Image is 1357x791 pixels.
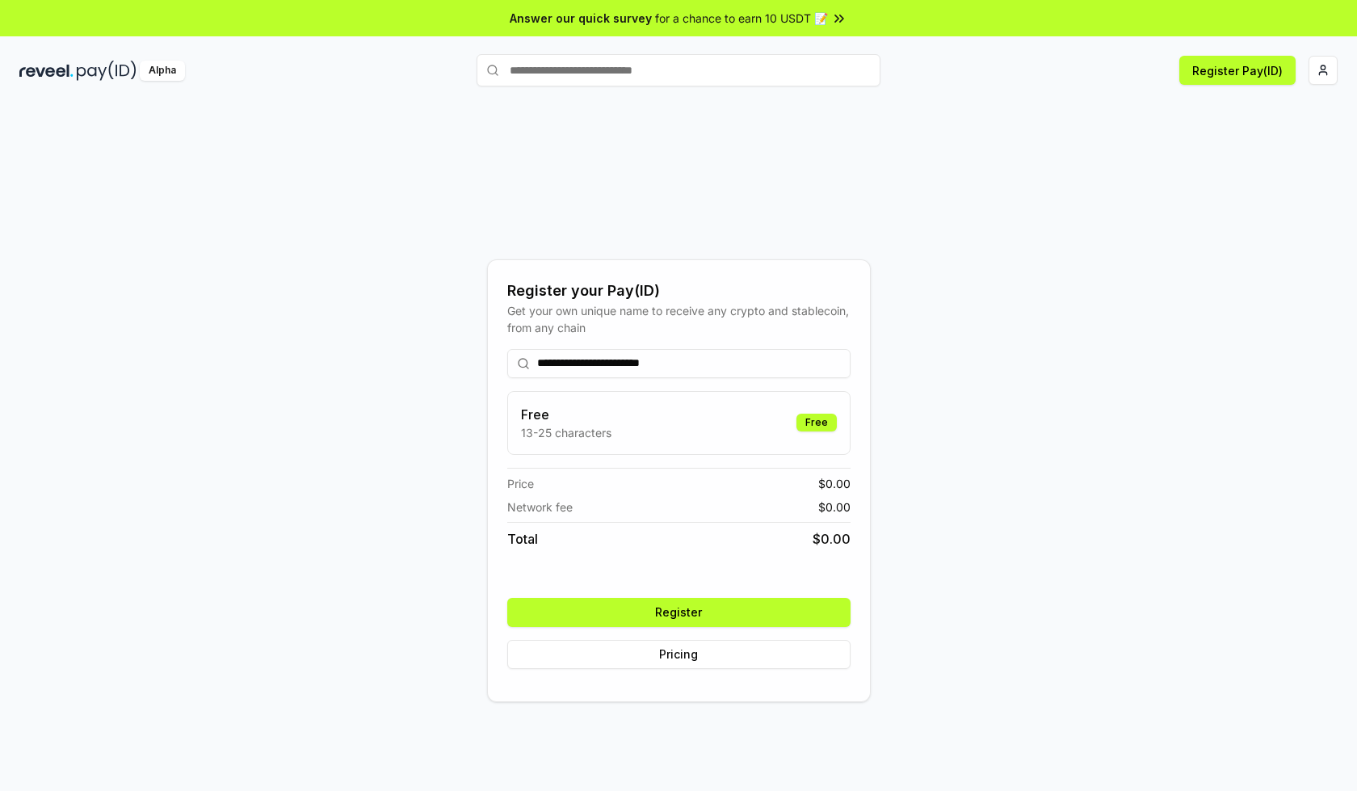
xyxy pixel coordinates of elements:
img: reveel_dark [19,61,74,81]
button: Register [507,598,851,627]
img: pay_id [77,61,137,81]
button: Pricing [507,640,851,669]
button: Register Pay(ID) [1179,56,1296,85]
div: Register your Pay(ID) [507,280,851,302]
span: $ 0.00 [818,499,851,515]
span: Price [507,475,534,492]
span: $ 0.00 [818,475,851,492]
div: Free [796,414,837,431]
span: Total [507,529,538,549]
span: $ 0.00 [813,529,851,549]
h3: Free [521,405,611,424]
span: Answer our quick survey [510,10,652,27]
span: for a chance to earn 10 USDT 📝 [655,10,828,27]
div: Get your own unique name to receive any crypto and stablecoin, from any chain [507,302,851,336]
span: Network fee [507,499,573,515]
p: 13-25 characters [521,424,611,441]
div: Alpha [140,61,185,81]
